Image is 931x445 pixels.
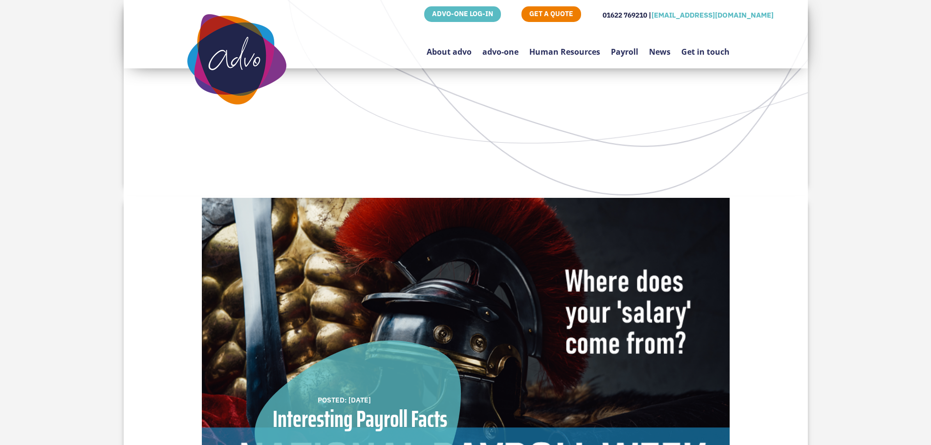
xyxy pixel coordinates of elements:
a: advo-one [482,24,519,70]
a: [EMAIL_ADDRESS][DOMAIN_NAME] [651,10,774,20]
div: POSTED: [DATE] [318,395,450,405]
span: 01622 769210 | [603,11,651,20]
a: GET A QUOTE [521,6,581,22]
div: Interesting Payroll Facts [255,407,466,431]
a: About advo [427,24,472,70]
a: ADVO-ONE LOG-IN [424,6,501,22]
a: News [649,24,671,70]
a: Human Resources [529,24,600,70]
a: Get in touch [681,24,730,70]
a: Payroll [611,24,638,70]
